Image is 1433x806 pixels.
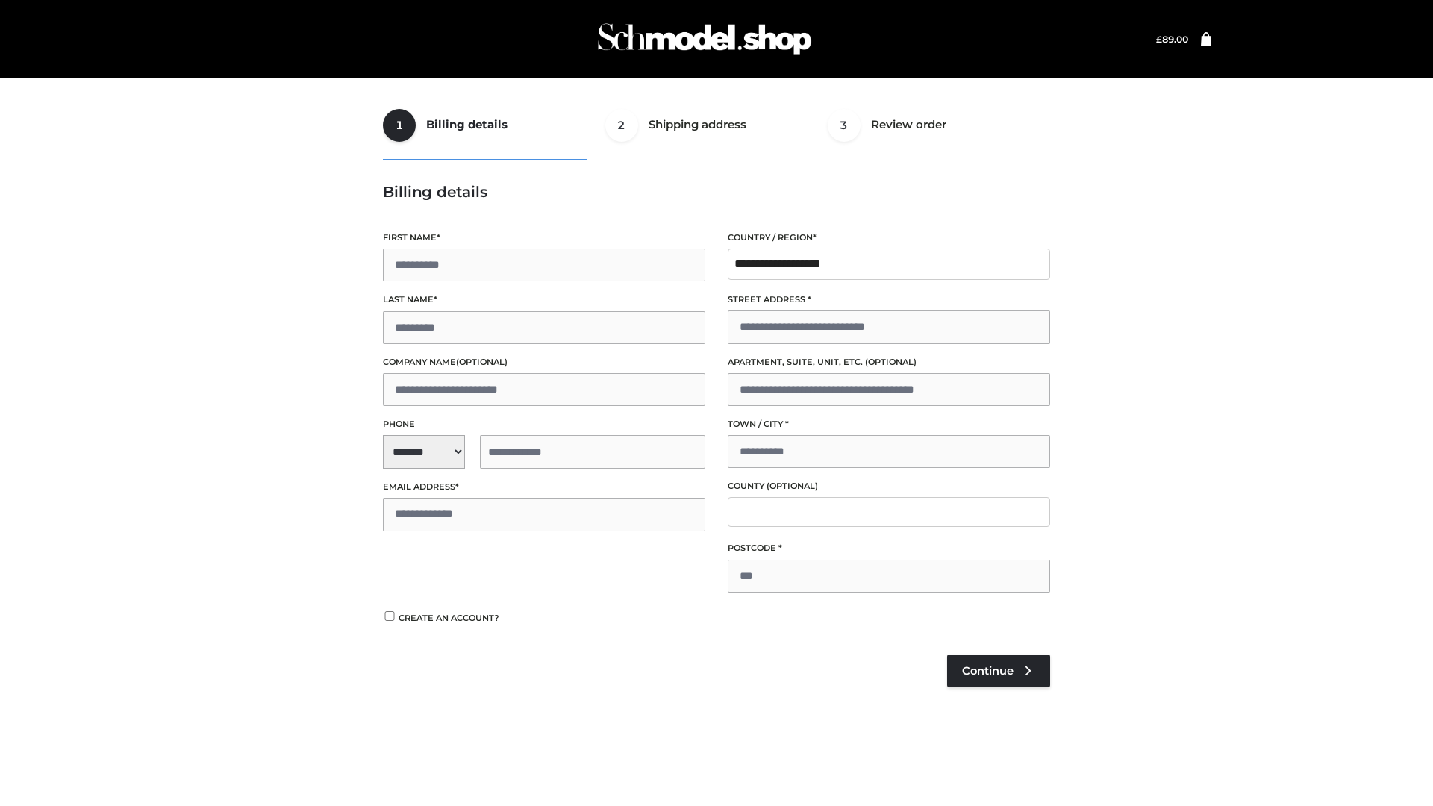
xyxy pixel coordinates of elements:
[399,613,499,623] span: Create an account?
[383,293,705,307] label: Last name
[383,231,705,245] label: First name
[456,357,508,367] span: (optional)
[767,481,818,491] span: (optional)
[1156,34,1188,45] a: £89.00
[947,655,1050,687] a: Continue
[383,355,705,369] label: Company name
[1156,34,1188,45] bdi: 89.00
[728,417,1050,431] label: Town / City
[383,417,705,431] label: Phone
[1156,34,1162,45] span: £
[962,664,1014,678] span: Continue
[383,183,1050,201] h3: Billing details
[728,293,1050,307] label: Street address
[383,480,705,494] label: Email address
[865,357,917,367] span: (optional)
[593,10,817,69] img: Schmodel Admin 964
[728,541,1050,555] label: Postcode
[728,231,1050,245] label: Country / Region
[728,355,1050,369] label: Apartment, suite, unit, etc.
[728,479,1050,493] label: County
[383,611,396,621] input: Create an account?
